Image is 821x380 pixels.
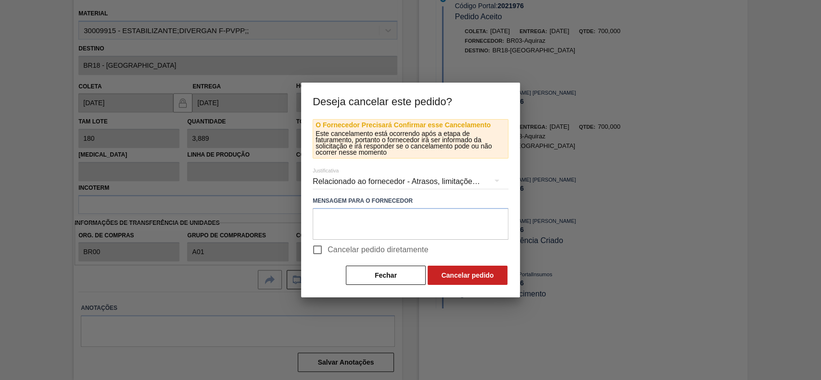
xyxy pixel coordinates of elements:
p: O Fornecedor Precisará Confirmar esse Cancelamento [316,122,505,128]
span: Cancelar pedido diretamente [328,244,429,256]
div: Relacionado ao fornecedor - Atrasos, limitações de capacidade, etc. [313,168,508,195]
button: Fechar [346,266,426,285]
p: Este cancelamento está ocorrendo após a etapa de faturamento, portanto o fornecedor irá ser infor... [316,131,505,156]
button: Cancelar pedido [428,266,507,285]
label: Mensagem para o Fornecedor [313,194,508,208]
h3: Deseja cancelar este pedido? [301,83,520,119]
